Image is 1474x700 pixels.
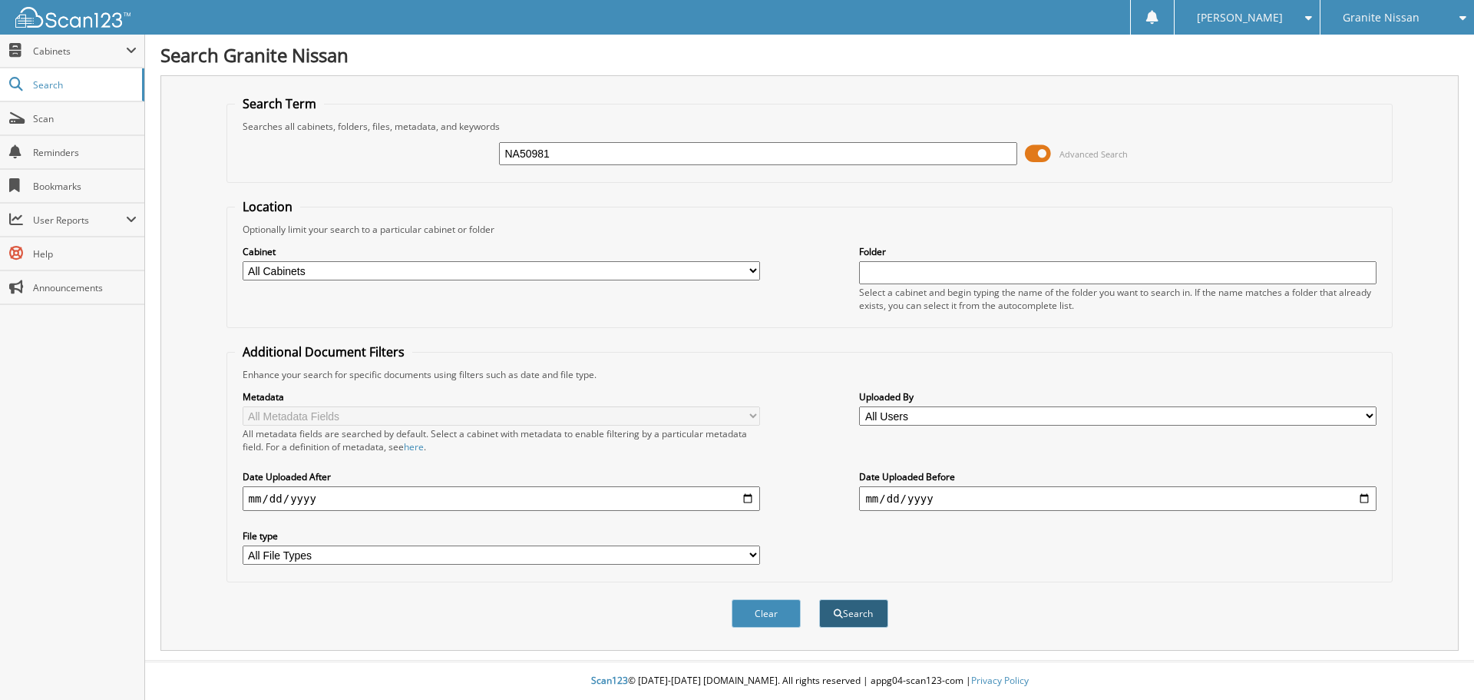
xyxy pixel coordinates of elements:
div: Enhance your search for specific documents using filters such as date and file type. [235,368,1385,381]
span: Scan123 [591,674,628,687]
button: Search [819,599,888,628]
span: User Reports [33,214,126,227]
span: Granite Nissan [1343,13,1419,22]
span: Help [33,247,137,260]
label: Folder [859,245,1377,258]
legend: Search Term [235,95,324,112]
div: Select a cabinet and begin typing the name of the folder you want to search in. If the name match... [859,286,1377,312]
label: Uploaded By [859,390,1377,403]
a: here [404,440,424,453]
img: scan123-logo-white.svg [15,7,131,28]
div: Optionally limit your search to a particular cabinet or folder [235,223,1385,236]
input: end [859,486,1377,511]
legend: Additional Document Filters [235,343,412,360]
legend: Location [235,198,300,215]
span: Bookmarks [33,180,137,193]
span: Scan [33,112,137,125]
input: start [243,486,760,511]
div: All metadata fields are searched by default. Select a cabinet with metadata to enable filtering b... [243,427,760,453]
label: Cabinet [243,245,760,258]
iframe: Chat Widget [1397,626,1474,700]
span: Cabinets [33,45,126,58]
span: [PERSON_NAME] [1197,13,1283,22]
label: Date Uploaded After [243,470,760,483]
span: Search [33,78,134,91]
label: Metadata [243,390,760,403]
span: Reminders [33,146,137,159]
h1: Search Granite Nissan [160,42,1459,68]
div: © [DATE]-[DATE] [DOMAIN_NAME]. All rights reserved | appg04-scan123-com | [145,662,1474,700]
label: Date Uploaded Before [859,470,1377,483]
span: Announcements [33,281,137,294]
div: Searches all cabinets, folders, files, metadata, and keywords [235,120,1385,133]
a: Privacy Policy [971,674,1029,687]
label: File type [243,529,760,542]
span: Advanced Search [1059,148,1128,160]
button: Clear [732,599,801,628]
